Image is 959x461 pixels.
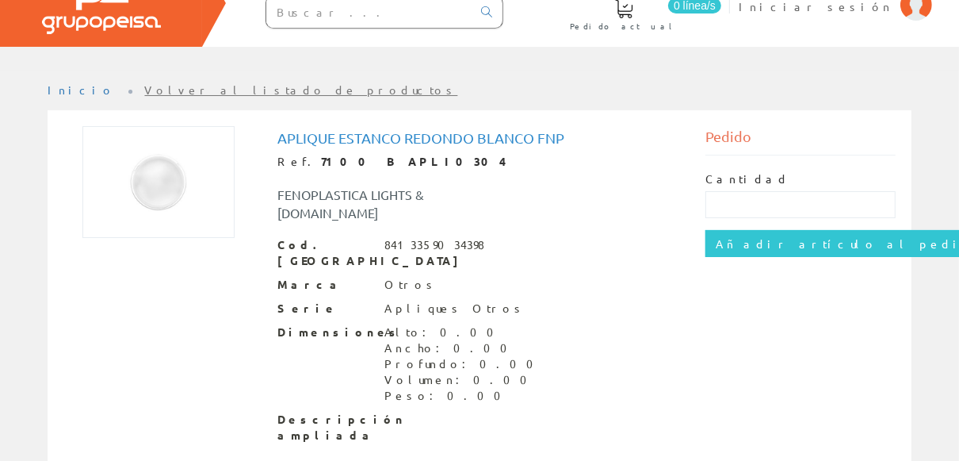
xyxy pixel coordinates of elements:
[277,154,682,170] div: Ref.
[384,237,484,253] div: 8413359034398
[277,277,373,293] span: Marca
[705,171,789,187] label: Cantidad
[277,325,373,340] span: Dimensiones
[384,356,543,372] div: Profundo: 0.00
[384,301,525,317] div: Apliques Otros
[277,130,682,146] h1: Aplique Estanco Redondo Blanco Fnp
[384,388,543,404] div: Peso: 0.00
[384,372,543,388] div: Volumen: 0.00
[277,412,373,444] span: Descripción ampliada
[277,301,373,317] span: Serie
[321,154,506,168] strong: 7100 B APLI0304
[384,277,437,293] div: Otros
[277,237,373,269] span: Cod. [GEOGRAPHIC_DATA]
[384,325,543,340] div: Alto: 0.00
[705,126,896,156] div: Pedido
[48,83,115,97] a: Inicio
[266,186,515,222] div: FENOPLASTICA LIGHTS & [DOMAIN_NAME]
[82,126,235,238] img: Foto artículo Aplique Estanco Redondo Blanco Fnp (192x140.544)
[570,18,678,34] span: Pedido actual
[384,340,543,356] div: Ancho: 0.00
[145,83,458,97] a: Volver al listado de productos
